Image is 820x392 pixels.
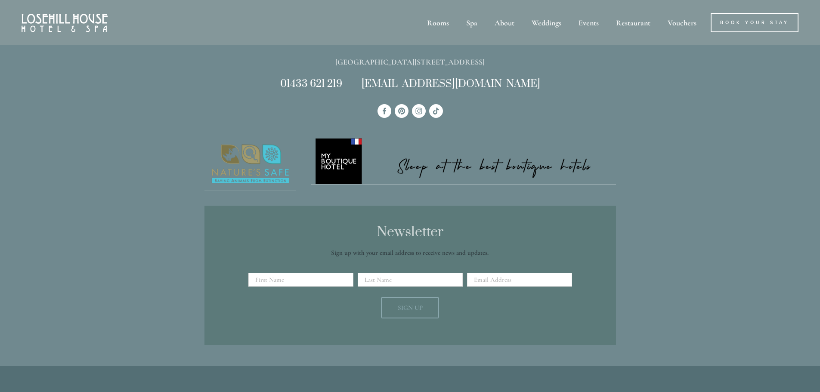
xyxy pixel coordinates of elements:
[311,137,616,185] img: My Boutique Hotel - Logo
[22,14,108,32] img: Losehill House
[571,13,606,32] div: Events
[711,13,798,32] a: Book Your Stay
[395,104,408,118] a: Pinterest
[378,104,391,118] a: Losehill House Hotel & Spa
[358,273,463,287] input: Last Name
[660,13,704,32] a: Vouchers
[204,137,297,191] a: Nature's Safe - Logo
[362,77,540,90] a: [EMAIL_ADDRESS][DOMAIN_NAME]
[251,225,569,240] h2: Newsletter
[204,56,616,69] p: [GEOGRAPHIC_DATA][STREET_ADDRESS]
[398,304,423,312] span: Sign Up
[412,104,426,118] a: Instagram
[608,13,658,32] div: Restaurant
[487,13,522,32] div: About
[204,137,297,191] img: Nature's Safe - Logo
[381,297,439,318] button: Sign Up
[419,13,457,32] div: Rooms
[251,247,569,258] p: Sign up with your email address to receive news and updates.
[429,104,443,118] a: TikTok
[467,273,572,287] input: Email Address
[248,273,353,287] input: First Name
[280,77,342,90] a: 01433 621 219
[524,13,569,32] div: Weddings
[458,13,485,32] div: Spa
